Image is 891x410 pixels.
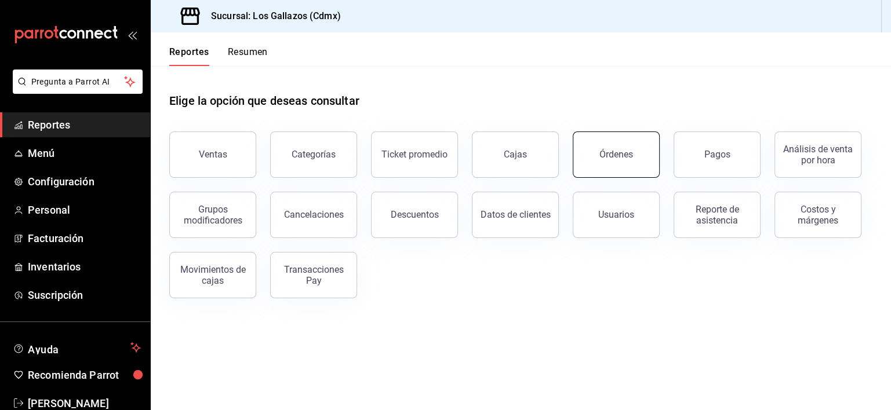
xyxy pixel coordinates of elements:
[169,92,359,109] h1: Elige la opción que deseas consultar
[284,209,344,220] div: Cancelaciones
[28,230,141,246] span: Facturación
[472,131,559,178] button: Cajas
[782,204,854,226] div: Costos y márgenes
[169,46,268,66] div: navigation tabs
[681,204,753,226] div: Reporte de asistencia
[573,192,660,238] button: Usuarios
[782,144,854,166] div: Análisis de venta por hora
[28,259,141,274] span: Inventarios
[391,209,439,220] div: Descuentos
[270,252,357,298] button: Transacciones Pay
[169,131,256,178] button: Ventas
[481,209,551,220] div: Datos de clientes
[28,287,141,303] span: Suscripción
[674,192,761,238] button: Reporte de asistencia
[573,131,660,178] button: Órdenes
[169,252,256,298] button: Movimientos de cajas
[28,202,141,218] span: Personal
[774,192,861,238] button: Costos y márgenes
[28,174,141,189] span: Configuración
[270,192,357,238] button: Cancelaciones
[292,149,336,160] div: Categorías
[169,192,256,238] button: Grupos modificadores
[13,69,143,94] button: Pregunta a Parrot AI
[704,149,730,160] div: Pagos
[504,149,527,160] div: Cajas
[128,30,137,39] button: open_drawer_menu
[199,149,227,160] div: Ventas
[169,46,209,66] button: Reportes
[472,192,559,238] button: Datos de clientes
[774,131,861,178] button: Análisis de venta por hora
[28,341,126,354] span: Ayuda
[28,117,141,133] span: Reportes
[371,131,458,178] button: Ticket promedio
[381,149,448,160] div: Ticket promedio
[598,209,634,220] div: Usuarios
[278,264,350,286] div: Transacciones Pay
[202,9,341,23] h3: Sucursal: Los Gallazos (Cdmx)
[8,84,143,96] a: Pregunta a Parrot AI
[228,46,268,66] button: Resumen
[31,76,125,88] span: Pregunta a Parrot AI
[674,131,761,178] button: Pagos
[177,264,249,286] div: Movimientos de cajas
[270,131,357,178] button: Categorías
[177,204,249,226] div: Grupos modificadores
[28,145,141,161] span: Menú
[599,149,633,160] div: Órdenes
[28,367,141,383] span: Recomienda Parrot
[371,192,458,238] button: Descuentos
